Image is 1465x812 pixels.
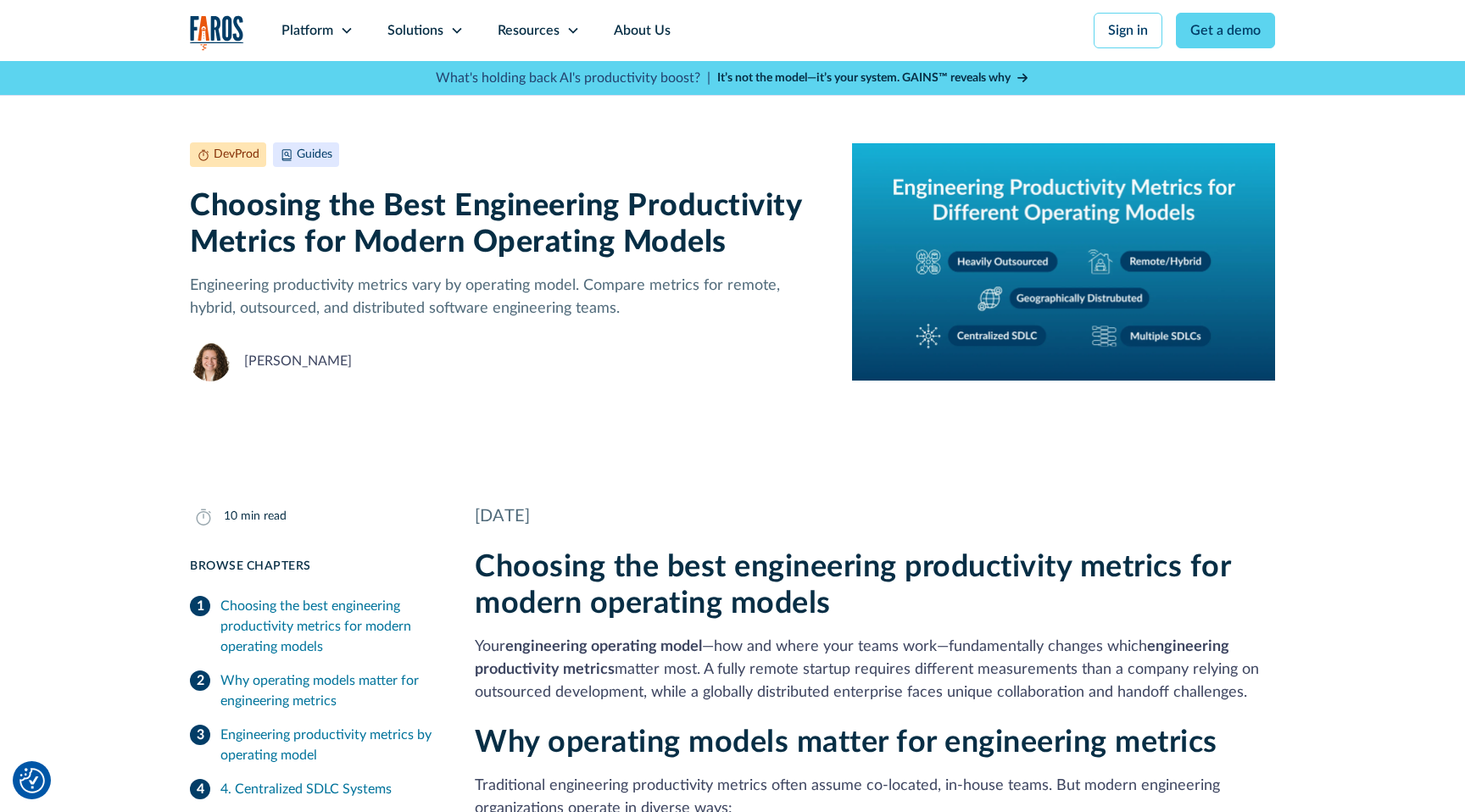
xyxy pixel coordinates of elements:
[220,779,392,799] div: 4. Centralized SDLC Systems
[498,20,560,41] div: Resources
[190,188,825,261] h1: Choosing the Best Engineering Productivity Metrics for Modern Operating Models
[224,508,237,526] div: 10
[475,549,1275,622] h2: Choosing the best engineering productivity metrics for modern operating models
[190,275,825,320] p: Engineering productivity metrics vary by operating model. Compare metrics for remote, hybrid, out...
[214,146,259,164] div: DevProd
[190,15,244,50] img: Logo of the analytics and reporting company Faros.
[220,596,434,657] div: Choosing the best engineering productivity metrics for modern operating models
[475,636,1275,704] p: Your —how and where your teams work—fundamentally changes which matter most. A fully remote start...
[297,146,332,164] div: Guides
[475,503,1275,529] div: [DATE]
[244,351,352,371] div: [PERSON_NAME]
[1094,13,1162,48] a: Sign in
[190,558,434,576] div: Browse Chapters
[241,508,287,526] div: min read
[220,670,434,711] div: Why operating models matter for engineering metrics
[19,768,45,793] button: Cookie Settings
[190,664,434,718] a: Why operating models matter for engineering metrics
[387,20,443,41] div: Solutions
[190,589,434,664] a: Choosing the best engineering productivity metrics for modern operating models
[220,725,434,765] div: Engineering productivity metrics by operating model
[190,341,231,381] img: Neely Dunlap
[190,15,244,50] a: home
[717,72,1011,84] strong: It’s not the model—it’s your system. GAINS™ reveals why
[19,768,45,793] img: Revisit consent button
[717,70,1029,87] a: It’s not the model—it’s your system. GAINS™ reveals why
[190,718,434,772] a: Engineering productivity metrics by operating model
[852,142,1275,381] img: Graphic titled 'Engineering productivity metrics for different operating models' showing five mod...
[475,725,1275,761] h2: Why operating models matter for engineering metrics
[1176,13,1275,48] a: Get a demo
[505,639,702,654] strong: engineering operating model
[190,772,434,806] a: 4. Centralized SDLC Systems
[281,20,333,41] div: Platform
[436,68,710,88] p: What's holding back AI's productivity boost? |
